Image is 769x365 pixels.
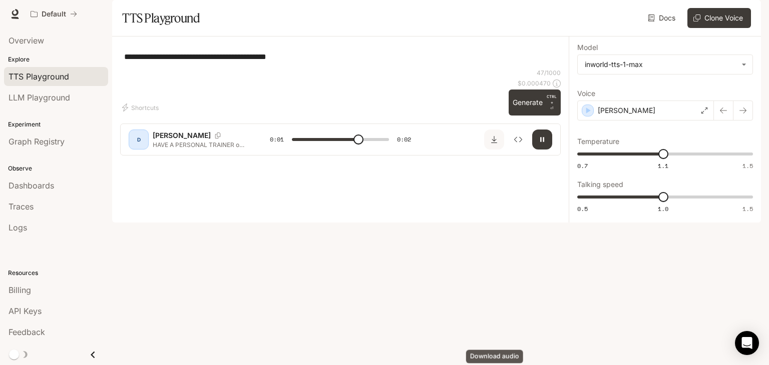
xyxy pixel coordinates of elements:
button: Clone Voice [687,8,751,28]
p: ⏎ [547,93,557,111]
a: Docs [646,8,679,28]
p: [PERSON_NAME] [153,130,211,140]
p: CTRL + [547,93,557,105]
p: 47 / 1000 [537,68,561,77]
p: Voice [577,90,595,97]
span: 1.0 [658,204,668,213]
div: inworld-tts-1-max [578,55,752,74]
h1: TTS Playground [122,8,200,28]
span: 0.7 [577,161,588,170]
div: D [131,131,147,147]
button: All workspaces [26,4,82,24]
button: GenerateCTRL +⏎ [509,89,561,115]
span: 1.1 [658,161,668,170]
span: 0:02 [397,134,411,144]
div: inworld-tts-1-max [585,59,736,69]
p: HAVE A PERSONAL TRAINER or WORK OUT ON YOUR OWN [153,140,246,149]
button: Copy Voice ID [211,132,225,138]
button: Shortcuts [120,99,163,115]
button: Inspect [508,129,528,149]
p: $ 0.000470 [518,79,551,87]
button: Download audio [484,129,504,149]
span: 0:01 [270,134,284,144]
span: 1.5 [742,161,753,170]
p: [PERSON_NAME] [598,105,655,115]
p: Temperature [577,138,619,145]
div: Open Intercom Messenger [735,331,759,355]
div: Download audio [466,350,523,363]
p: Model [577,44,598,51]
p: Talking speed [577,181,623,188]
span: 0.5 [577,204,588,213]
span: 1.5 [742,204,753,213]
p: Default [42,10,66,18]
